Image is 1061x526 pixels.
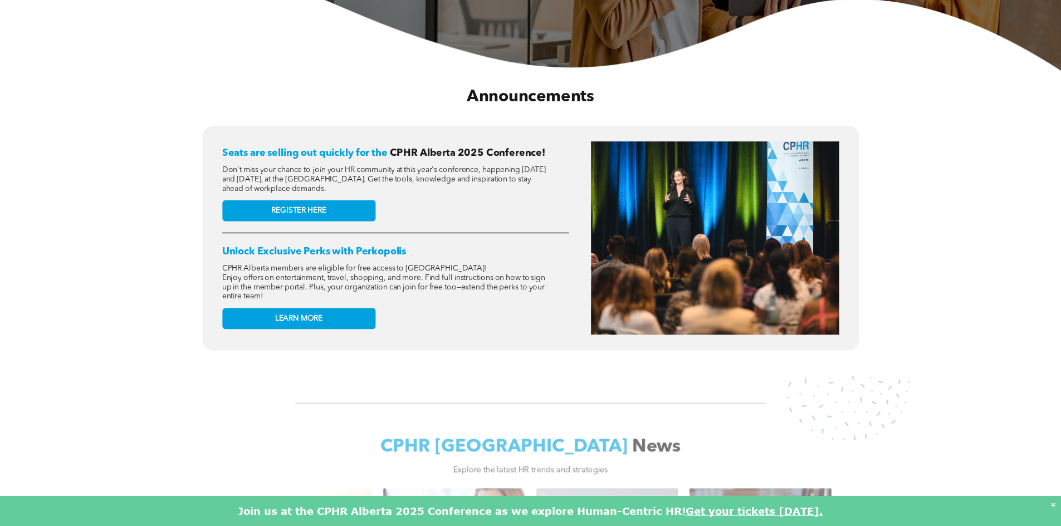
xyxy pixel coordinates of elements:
span: Don't miss your chance to join your HR community at this year's conference, happening [DATE] and ... [222,166,546,192]
span: Unlock Exclusive Perks with Perkopolis [222,247,406,257]
span: REGISTER HERE [271,206,326,215]
span: Enjoy offers on entertainment, travel, shopping, and more. Find full instructions on how to sign ... [222,274,545,300]
a: REGISTER HERE [222,200,375,221]
font: Join us at the CPHR Alberta 2025 Conference as we explore Human-Centric HR! [238,505,686,517]
a: Get your tickets [DATE]. [686,505,823,517]
span: Explore the latest HR trends and strategies [453,466,608,474]
span: Seats are selling out quickly for the [222,148,388,158]
span: CPHR [GEOGRAPHIC_DATA] [380,438,627,456]
span: News [632,438,681,456]
div: Dismiss notification [1051,499,1055,510]
span: LEARN MORE [275,314,323,323]
span: Announcements [467,89,594,105]
span: CPHR Alberta 2025 Conference! [390,148,545,158]
span: CPHR Alberta members are eligible for free access to [GEOGRAPHIC_DATA]! [222,264,487,272]
a: LEARN MORE [222,308,375,329]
